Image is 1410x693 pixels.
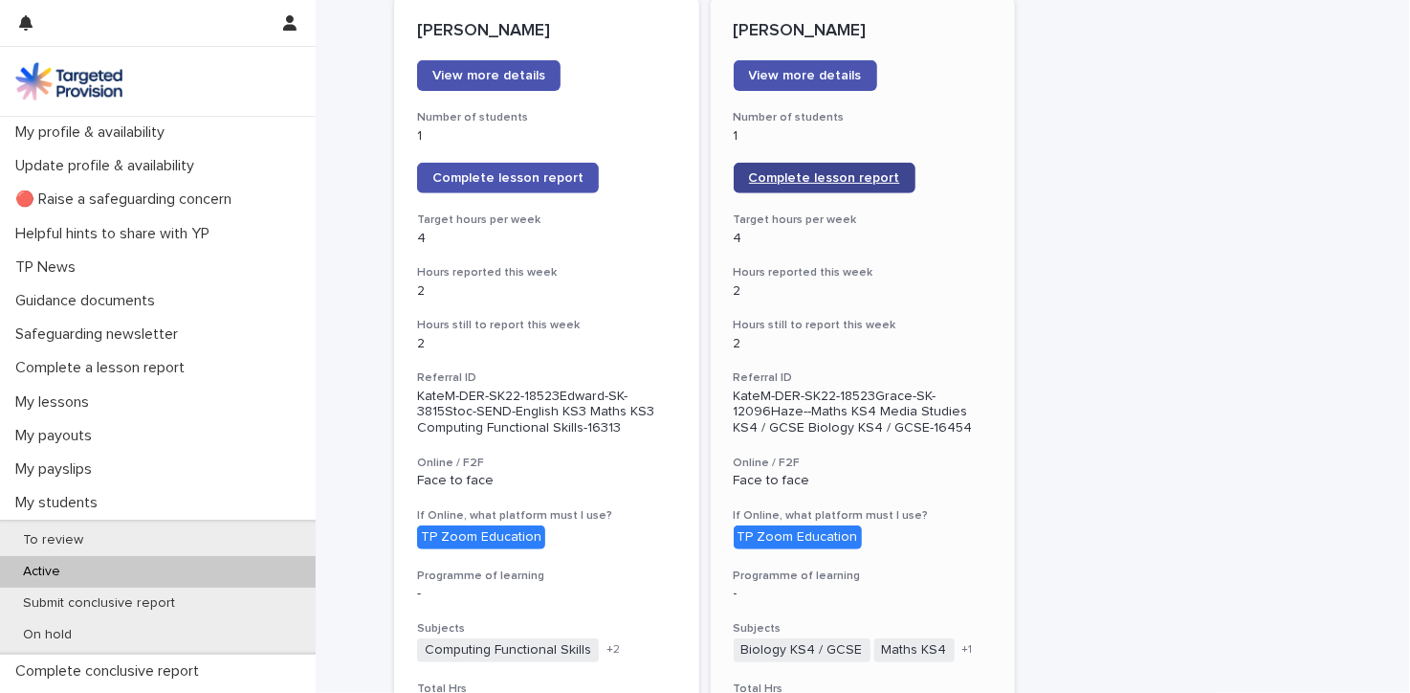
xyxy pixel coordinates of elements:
img: M5nRWzHhSzIhMunXDL62 [15,62,122,101]
p: Update profile & availability [8,157,209,175]
h3: Programme of learning [734,569,993,584]
a: View more details [734,60,877,91]
p: My payouts [8,427,107,445]
p: - [417,586,676,602]
h3: Subjects [734,621,993,637]
span: Computing Functional Skills [417,638,599,662]
a: Complete lesson report [417,163,599,193]
h3: Online / F2F [417,456,676,471]
p: - [734,586,993,602]
span: Complete lesson report [432,171,584,185]
h3: Hours reported this week [417,265,676,280]
h3: Referral ID [417,370,676,386]
p: 1 [734,128,993,145]
p: TP News [8,258,91,277]
h3: Hours reported this week [734,265,993,280]
h3: Target hours per week [734,212,993,228]
h3: Online / F2F [734,456,993,471]
p: Safeguarding newsletter [8,325,193,344]
div: TP Zoom Education [734,525,862,549]
p: KateM-DER-SK22-18523Grace-SK-12096Haze--Maths KS4 Media Studies KS4 / GCSE Biology KS4 / GCSE-16454 [734,389,993,436]
p: Helpful hints to share with YP [8,225,225,243]
h3: Subjects [417,621,676,637]
h3: If Online, what platform must I use? [417,508,676,524]
p: [PERSON_NAME] [417,21,676,42]
h3: If Online, what platform must I use? [734,508,993,524]
h3: Hours still to report this week [734,318,993,333]
p: Complete a lesson report [8,359,200,377]
p: [PERSON_NAME] [734,21,993,42]
p: My students [8,494,113,512]
h3: Target hours per week [417,212,676,228]
p: 2 [417,283,676,300]
p: My lessons [8,393,104,412]
h3: Number of students [734,110,993,125]
p: My profile & availability [8,123,180,142]
a: View more details [417,60,561,91]
h3: Hours still to report this week [417,318,676,333]
p: Complete conclusive report [8,662,214,681]
div: TP Zoom Education [417,525,545,549]
p: On hold [8,627,87,643]
p: 🔴 Raise a safeguarding concern [8,190,247,209]
a: Complete lesson report [734,163,915,193]
p: Face to face [734,473,993,489]
h3: Programme of learning [417,569,676,584]
p: Submit conclusive report [8,595,190,612]
p: KateM-DER-SK22-18523Edward-SK-3815Stoc-SEND-English KS3 Maths KS3 Computing Functional Skills-16313 [417,389,676,436]
span: Complete lesson report [749,171,900,185]
p: 1 [417,128,676,145]
h3: Referral ID [734,370,993,386]
p: Face to face [417,473,676,489]
p: My payslips [8,460,107,479]
p: Active [8,564,76,580]
span: View more details [749,69,862,82]
p: 2 [734,283,993,300]
span: Maths KS4 [874,638,955,662]
p: 4 [734,231,993,247]
span: + 1 [962,644,973,656]
p: Guidance documents [8,292,170,310]
p: 2 [417,336,676,352]
span: Biology KS4 / GCSE [734,638,870,662]
p: 4 [417,231,676,247]
p: 2 [734,336,993,352]
span: View more details [432,69,545,82]
p: To review [8,532,99,548]
h3: Number of students [417,110,676,125]
span: + 2 [606,644,620,656]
